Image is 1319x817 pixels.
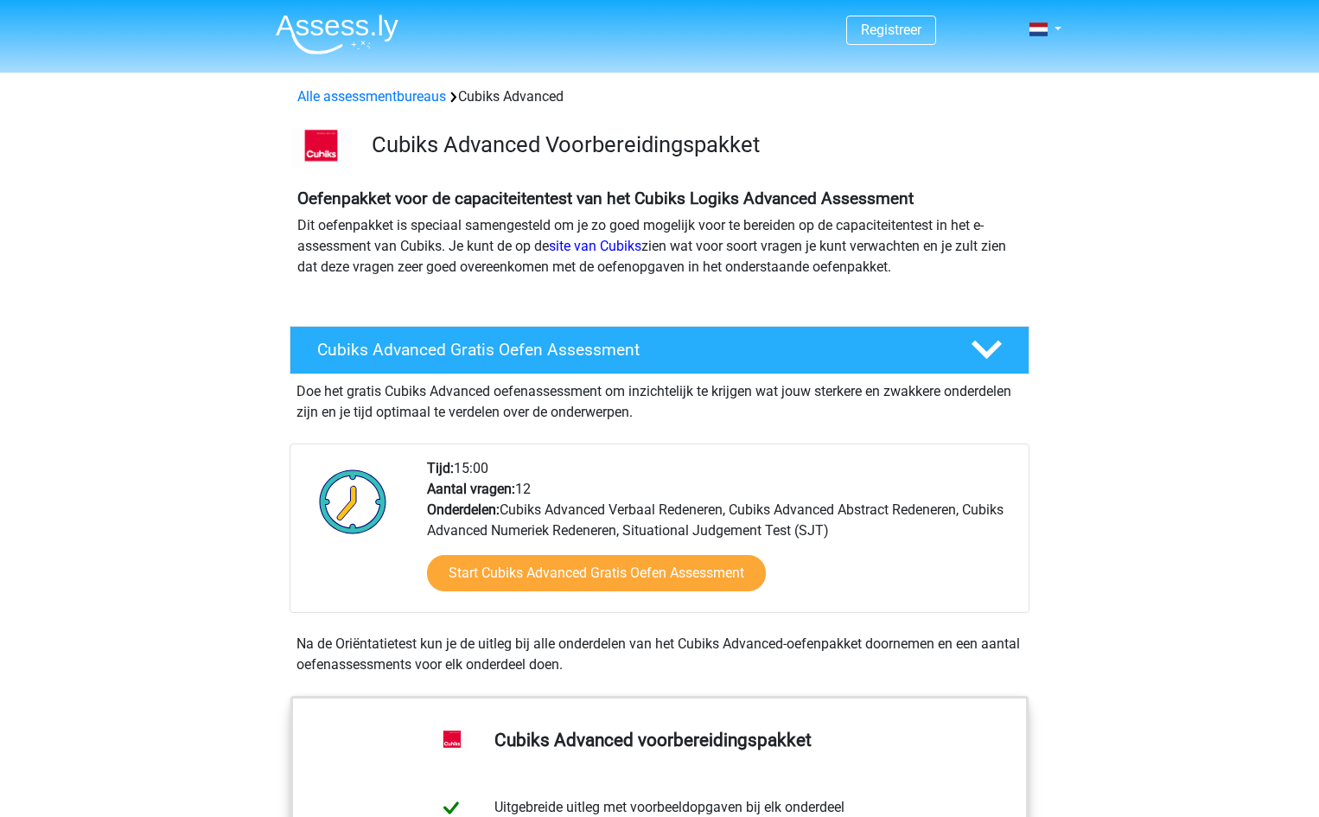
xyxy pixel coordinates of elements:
p: Dit oefenpakket is speciaal samengesteld om je zo goed mogelijk voor te bereiden op de capaciteit... [297,215,1022,278]
b: Oefenpakket voor de capaciteitentest van het Cubiks Logiks Advanced Assessment [297,188,914,208]
h4: Cubiks Advanced Gratis Oefen Assessment [317,340,943,360]
a: Alle assessmentbureaus [297,88,446,105]
img: Assessly [276,14,398,54]
b: Tijd: [427,460,454,476]
div: 15:00 12 Cubiks Advanced Verbaal Redeneren, Cubiks Advanced Abstract Redeneren, Cubiks Advanced N... [414,458,1028,612]
div: Na de Oriëntatietest kun je de uitleg bij alle onderdelen van het Cubiks Advanced-oefenpakket doo... [290,634,1029,675]
b: Aantal vragen: [427,481,515,497]
a: Cubiks Advanced Gratis Oefen Assessment [283,326,1036,374]
a: Registreer [861,22,921,38]
img: logo-cubiks-300x193.png [290,128,352,168]
div: Doe het gratis Cubiks Advanced oefenassessment om inzichtelijk te krijgen wat jouw sterkere en zw... [290,374,1029,423]
b: Onderdelen: [427,501,500,518]
div: Cubiks Advanced [290,86,1029,107]
a: Start Cubiks Advanced Gratis Oefen Assessment [427,555,766,591]
a: site van Cubiks [549,238,641,254]
img: Klok [309,458,397,545]
h3: Cubiks Advanced Voorbereidingspakket [372,131,1016,158]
